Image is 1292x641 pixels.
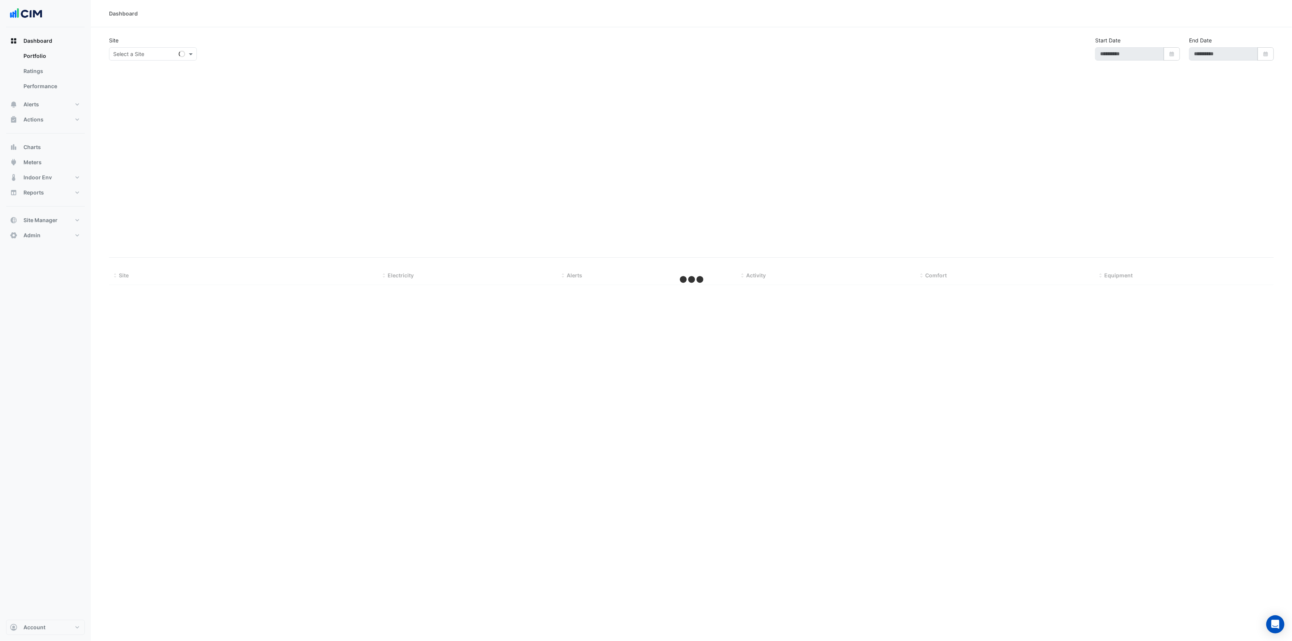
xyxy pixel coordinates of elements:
[1095,36,1121,44] label: Start Date
[10,116,17,123] app-icon: Actions
[746,272,766,278] span: Activity
[10,174,17,181] app-icon: Indoor Env
[23,101,39,108] span: Alerts
[23,37,52,45] span: Dashboard
[10,232,17,239] app-icon: Admin
[17,64,85,79] a: Ratings
[9,6,43,21] img: Company Logo
[6,48,85,97] div: Dashboard
[6,33,85,48] button: Dashboard
[10,37,17,45] app-icon: Dashboard
[1189,36,1212,44] label: End Date
[109,9,138,17] div: Dashboard
[6,185,85,200] button: Reports
[6,112,85,127] button: Actions
[6,140,85,155] button: Charts
[23,116,44,123] span: Actions
[23,232,41,239] span: Admin
[6,213,85,228] button: Site Manager
[6,155,85,170] button: Meters
[109,36,118,44] label: Site
[10,189,17,196] app-icon: Reports
[17,79,85,94] a: Performance
[6,170,85,185] button: Indoor Env
[23,159,42,166] span: Meters
[6,97,85,112] button: Alerts
[17,48,85,64] a: Portfolio
[119,272,129,278] span: Site
[10,143,17,151] app-icon: Charts
[10,159,17,166] app-icon: Meters
[23,216,58,224] span: Site Manager
[6,620,85,635] button: Account
[6,228,85,243] button: Admin
[23,189,44,196] span: Reports
[23,143,41,151] span: Charts
[1266,615,1284,633] div: Open Intercom Messenger
[10,101,17,108] app-icon: Alerts
[10,216,17,224] app-icon: Site Manager
[925,272,947,278] span: Comfort
[388,272,414,278] span: Electricity
[23,174,52,181] span: Indoor Env
[23,624,45,631] span: Account
[1105,272,1133,278] span: Equipment
[567,272,582,278] span: Alerts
